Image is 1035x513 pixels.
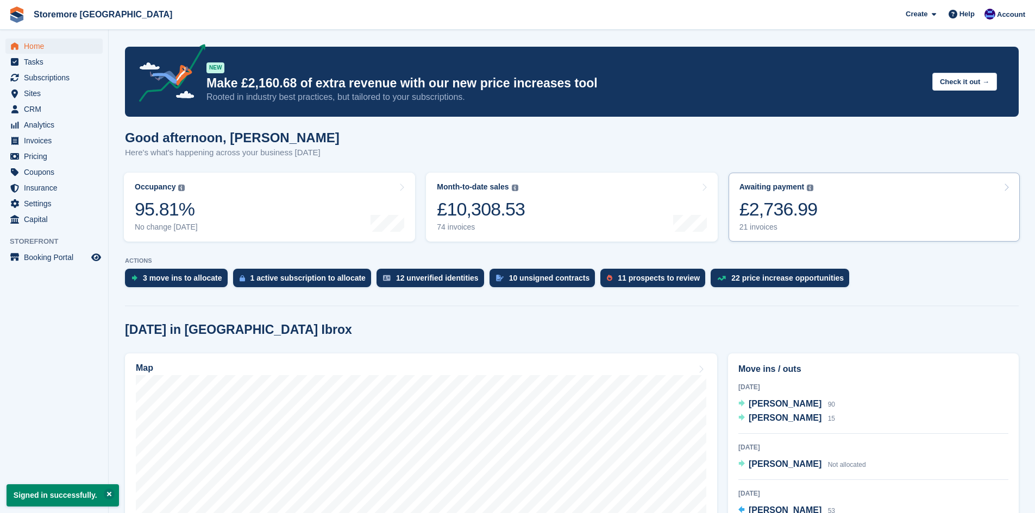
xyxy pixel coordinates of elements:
img: active_subscription_to_allocate_icon-d502201f5373d7db506a760aba3b589e785aa758c864c3986d89f69b8ff3... [240,275,245,282]
span: Coupons [24,164,89,180]
span: Pricing [24,149,89,164]
a: Storemore [GEOGRAPHIC_DATA] [29,5,177,23]
div: 95.81% [135,198,198,220]
img: Angela [984,9,995,20]
a: menu [5,86,103,101]
p: Make £2,160.68 of extra revenue with our new price increases tool [206,75,924,91]
a: menu [5,70,103,85]
a: [PERSON_NAME] Not allocated [738,458,866,472]
h2: Move ins / outs [738,363,1008,376]
div: Awaiting payment [739,182,805,192]
span: Capital [24,212,89,227]
div: [DATE] [738,382,1008,392]
h1: Good afternoon, [PERSON_NAME] [125,130,340,145]
img: stora-icon-8386f47178a22dfd0bd8f6a31ec36ba5ce8667c1dd55bd0f319d3a0aa187defe.svg [9,7,25,23]
a: Month-to-date sales £10,308.53 74 invoices [426,173,717,242]
div: 10 unsigned contracts [509,274,590,282]
div: Month-to-date sales [437,182,509,192]
span: [PERSON_NAME] [749,459,821,468]
img: prospect-51fa495bee0391a8d652442698ab0144808aea92771e9ea1ae160a38d050c398.svg [607,275,612,281]
span: Storefront [10,236,108,247]
p: Here's what's happening across your business [DATE] [125,147,340,159]
img: icon-info-grey-7440780725fd019a000dd9b08b2336e03edf1995a4989e88bcd33f0948082b44.svg [512,185,518,191]
div: [DATE] [738,442,1008,452]
a: Occupancy 95.81% No change [DATE] [124,173,415,242]
a: menu [5,250,103,265]
span: Home [24,39,89,54]
a: menu [5,149,103,164]
span: [PERSON_NAME] [749,399,821,408]
a: 1 active subscription to allocate [233,269,377,293]
img: move_ins_to_allocate_icon-fdf77a2bb77ea45bf5b3d319d69a93e2d87916cf1d5bf7949dd705db3b84f3ca.svg [131,275,137,281]
a: menu [5,180,103,195]
a: menu [5,102,103,117]
div: 22 price increase opportunities [731,274,844,282]
a: Preview store [90,251,103,264]
div: 1 active subscription to allocate [250,274,366,282]
a: menu [5,212,103,227]
a: [PERSON_NAME] 15 [738,411,835,426]
span: 90 [828,401,835,408]
span: Invoices [24,133,89,148]
img: icon-info-grey-7440780725fd019a000dd9b08b2336e03edf1995a4989e88bcd33f0948082b44.svg [178,185,185,191]
span: CRM [24,102,89,117]
p: Rooted in industry best practices, but tailored to your subscriptions. [206,91,924,103]
a: Awaiting payment £2,736.99 21 invoices [729,173,1020,242]
span: 15 [828,415,835,422]
span: Analytics [24,117,89,132]
img: price_increase_opportunities-93ffe204e8149a01c8c9dc8f82e8f89637d9d84a8eef4429ea346261dce0b2c0.svg [717,276,726,281]
img: contract_signature_icon-13c848040528278c33f63329250d36e43548de30e8caae1d1a13099fd9432cc5.svg [496,275,504,281]
div: 21 invoices [739,223,818,232]
div: 74 invoices [437,223,525,232]
a: 3 move ins to allocate [125,269,233,293]
span: Booking Portal [24,250,89,265]
div: 11 prospects to review [618,274,700,282]
div: 3 move ins to allocate [143,274,222,282]
a: [PERSON_NAME] 90 [738,397,835,411]
a: menu [5,117,103,132]
h2: [DATE] in [GEOGRAPHIC_DATA] Ibrox [125,322,352,337]
p: Signed in successfully. [7,484,119,506]
a: menu [5,164,103,180]
img: icon-info-grey-7440780725fd019a000dd9b08b2336e03edf1995a4989e88bcd33f0948082b44.svg [807,185,813,191]
a: menu [5,196,103,211]
div: No change [DATE] [135,223,198,232]
span: Account [997,9,1025,20]
h2: Map [136,363,153,373]
span: Help [959,9,975,20]
a: menu [5,39,103,54]
span: Tasks [24,54,89,69]
a: 11 prospects to review [600,269,711,293]
button: Check it out → [932,73,997,91]
div: 12 unverified identities [396,274,479,282]
span: Insurance [24,180,89,195]
a: 22 price increase opportunities [711,269,855,293]
span: Settings [24,196,89,211]
span: Create [906,9,927,20]
div: £10,308.53 [437,198,525,220]
div: [DATE] [738,489,1008,498]
img: verify_identity-adf6edd0f0f0b5bbfe63781bf79b02c33cf7c696d77639b501bdc392416b5a36.svg [383,275,391,281]
div: NEW [206,62,224,73]
p: ACTIONS [125,257,1019,264]
a: 12 unverified identities [377,269,490,293]
span: Not allocated [828,461,866,468]
div: £2,736.99 [739,198,818,220]
a: menu [5,133,103,148]
span: Subscriptions [24,70,89,85]
a: 10 unsigned contracts [490,269,601,293]
span: [PERSON_NAME] [749,413,821,422]
img: price-adjustments-announcement-icon-8257ccfd72463d97f412b2fc003d46551f7dbcb40ab6d574587a9cd5c0d94... [130,44,206,106]
span: Sites [24,86,89,101]
div: Occupancy [135,182,175,192]
a: menu [5,54,103,69]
